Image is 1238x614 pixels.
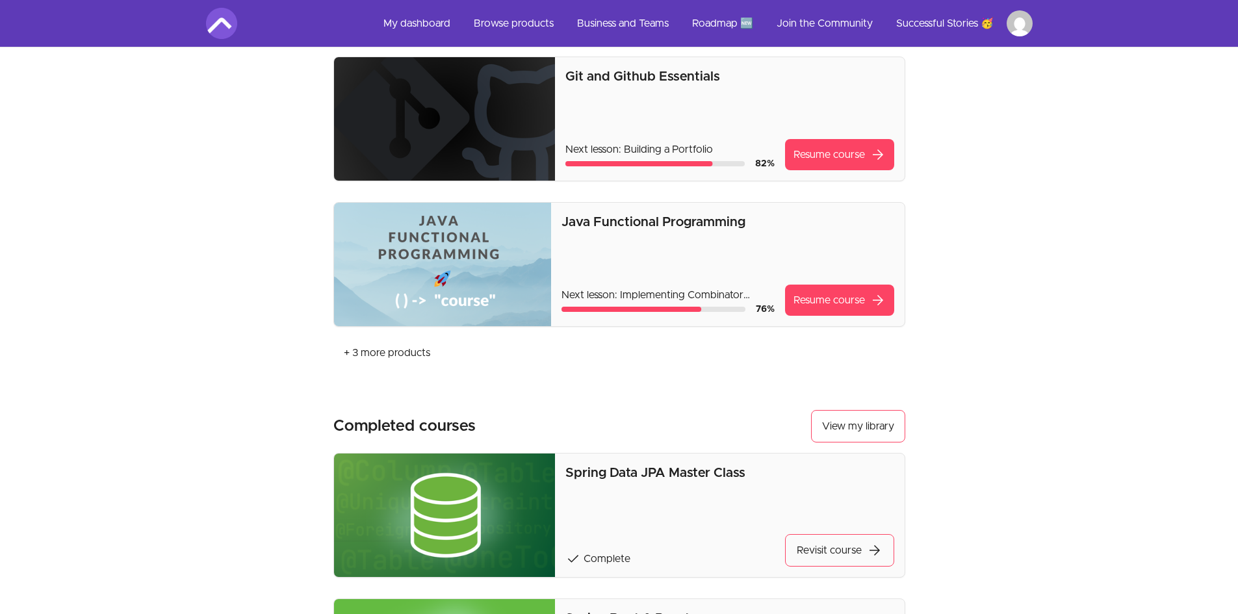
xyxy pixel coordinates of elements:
[567,8,679,39] a: Business and Teams
[565,142,774,157] p: Next lesson: Building a Portfolio
[565,551,581,567] span: check
[886,8,1004,39] a: Successful Stories 🥳
[373,8,461,39] a: My dashboard
[565,68,894,86] p: Git and Github Essentials
[682,8,764,39] a: Roadmap 🆕
[1007,10,1033,36] img: Profile image for Teoh
[333,416,476,437] h3: Completed courses
[561,213,894,231] p: Java Functional Programming
[334,57,556,181] img: Product image for Git and Github Essentials
[334,203,551,326] img: Product image for Java Functional Programming
[785,534,894,567] a: Revisit coursearrow_forward
[206,8,237,39] img: Amigoscode logo
[785,285,894,316] a: Resume coursearrow_forward
[463,8,564,39] a: Browse products
[867,543,883,558] span: arrow_forward
[373,8,1033,39] nav: Main
[756,305,775,314] span: 76 %
[785,139,894,170] a: Resume coursearrow_forward
[870,147,886,162] span: arrow_forward
[811,410,905,442] a: View my library
[561,307,745,312] div: Course progress
[766,8,883,39] a: Join the Community
[334,454,556,577] img: Product image for Spring Data JPA Master Class
[565,464,894,482] p: Spring Data JPA Master Class
[333,337,441,368] a: + 3 more products
[755,159,775,168] span: 82 %
[565,161,744,166] div: Course progress
[584,554,630,564] span: Complete
[561,287,775,303] p: Next lesson: Implementing Combinator Pattern
[870,292,886,308] span: arrow_forward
